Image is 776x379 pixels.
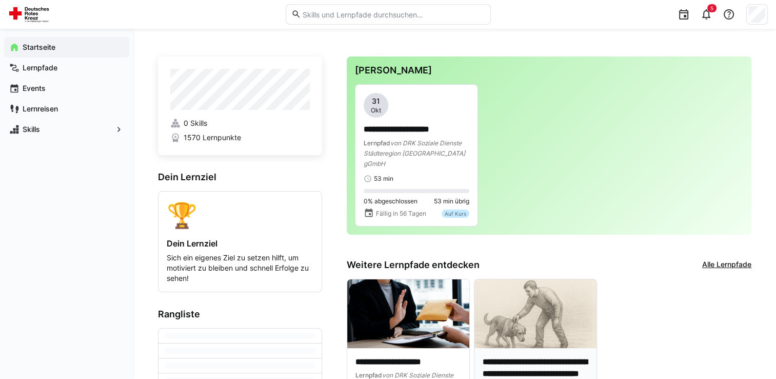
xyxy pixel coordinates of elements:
span: 0% abgeschlossen [364,197,417,205]
h4: Dein Lernziel [167,238,313,249]
a: 0 Skills [170,118,310,128]
span: 53 min [374,175,393,183]
img: image [474,279,596,348]
h3: Weitere Lernpfade entdecken [347,259,480,271]
a: Alle Lernpfade [702,259,751,271]
h3: Dein Lernziel [158,172,322,183]
span: 5 [710,5,713,11]
input: Skills und Lernpfade durchsuchen… [301,10,485,19]
span: Fällig in 56 Tagen [376,210,426,218]
span: 53 min übrig [434,197,469,205]
span: Okt [371,106,381,115]
span: von DRK Soziale Dienste Städteregion [GEOGRAPHIC_DATA] gGmbH [364,139,465,167]
div: Auf Kurs [442,210,469,218]
span: Lernpfad [355,371,382,379]
h3: Rangliste [158,309,322,320]
h3: [PERSON_NAME] [355,65,743,76]
p: Sich ein eigenes Ziel zu setzen hilft, um motiviert zu bleiben und schnell Erfolge zu sehen! [167,253,313,283]
span: 1570 Lernpunkte [184,132,241,143]
div: 🏆 [167,200,313,230]
span: Lernpfad [364,139,390,147]
img: image [347,279,469,348]
span: 31 [372,96,380,106]
span: 0 Skills [184,118,207,128]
